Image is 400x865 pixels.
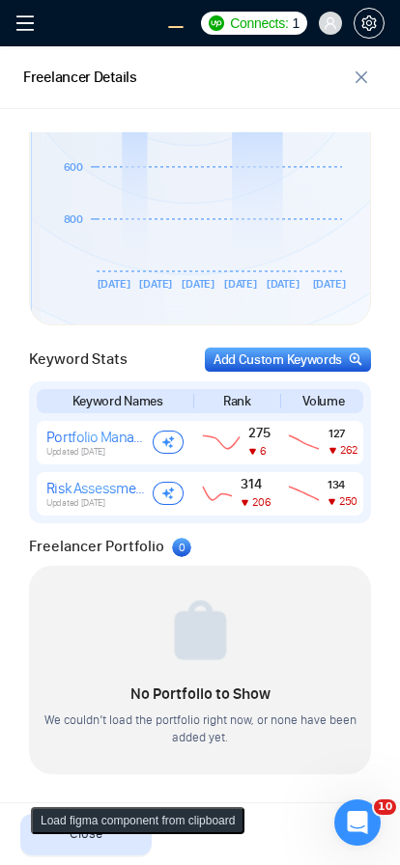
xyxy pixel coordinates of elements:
[43,684,357,705] span: No Portfolio to Show
[174,600,227,660] img: empty-portfolio
[46,497,105,509] span: Updated [DATE]
[46,446,105,458] span: Updated [DATE]
[98,276,130,290] tspan: [DATE]
[267,276,300,290] tspan: [DATE]
[161,487,175,500] img: sparkle
[241,476,271,492] span: 314
[23,66,137,90] div: Freelancer Details
[284,391,364,411] div: Volume
[355,15,384,31] span: setting
[324,16,337,30] span: user
[172,538,191,557] sup: 0
[15,14,35,33] span: menu
[64,160,84,174] tspan: 600
[354,15,385,31] a: setting
[252,495,271,509] span: 206
[182,276,214,290] tspan: [DATE]
[205,348,371,372] button: Add Custom Keywords
[46,479,145,497] div: Risk Assessment
[197,391,277,411] div: Rank
[46,428,145,446] div: Portfolio Management
[340,443,357,457] span: 262
[224,276,257,290] tspan: [DATE]
[214,349,362,370] div: Add Custom Keywords
[139,276,172,290] tspan: [DATE]
[260,444,267,458] span: 6
[354,8,385,39] button: setting
[29,348,128,371] span: Keyword Stats
[248,425,271,441] span: 275
[346,62,377,93] button: close
[29,537,164,555] span: Freelancer Portfolio
[374,799,396,815] span: 10
[347,70,376,85] span: close
[43,712,357,745] span: We couldn’t load the portfolio right now, or none have been added yet.
[209,15,224,31] img: upwork-logo.png
[329,426,357,440] span: 127
[328,477,357,491] span: 134
[293,13,300,34] span: 1
[334,799,381,846] iframe: Intercom live chat
[230,13,288,34] span: Connects:
[339,494,357,508] span: 250
[44,391,190,411] div: Keyword Names
[64,212,84,226] tspan: 800
[313,276,346,290] tspan: [DATE]
[161,435,175,449] img: sparkle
